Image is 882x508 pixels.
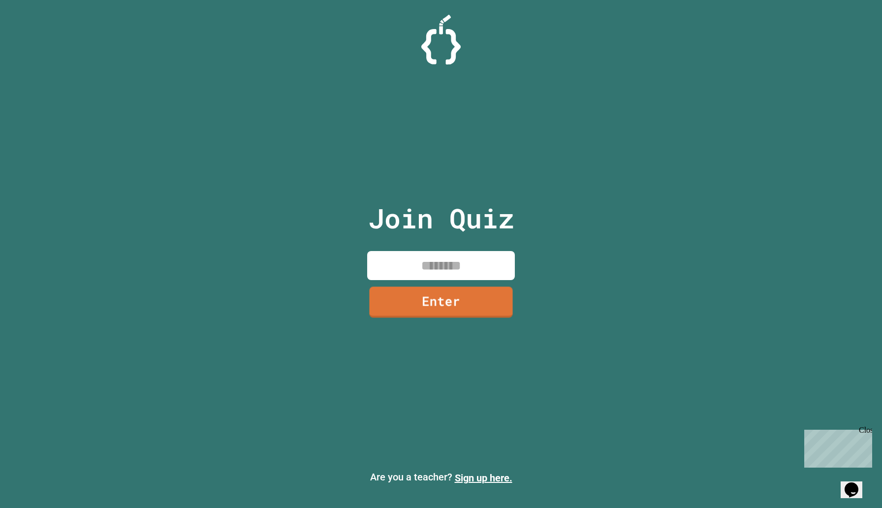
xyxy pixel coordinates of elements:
a: Enter [369,287,512,318]
img: Logo.svg [421,15,461,64]
p: Are you a teacher? [8,470,874,485]
iframe: chat widget [800,426,872,468]
a: Sign up here. [455,472,512,484]
div: Chat with us now!Close [4,4,68,63]
iframe: chat widget [841,469,872,498]
p: Join Quiz [368,198,514,239]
